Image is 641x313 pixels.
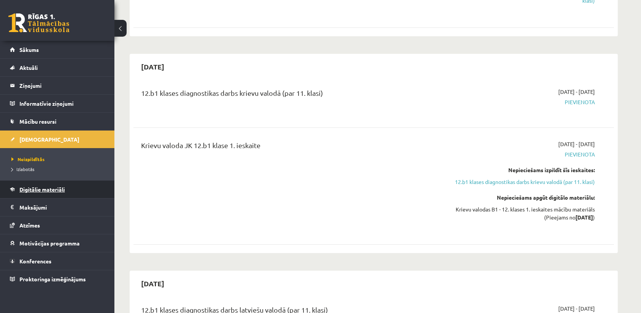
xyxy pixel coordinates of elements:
[10,181,105,198] a: Digitālie materiāli
[8,13,69,32] a: Rīgas 1. Tālmācības vidusskola
[141,140,440,154] div: Krievu valoda JK 12.b1 klase 1. ieskaite
[19,95,105,112] legend: Informatīvie ziņojumi
[558,140,595,148] span: [DATE] - [DATE]
[133,58,172,76] h2: [DATE]
[10,59,105,76] a: Aktuāli
[10,216,105,234] a: Atzīmes
[11,166,107,173] a: Izlabotās
[19,186,65,193] span: Digitālie materiāli
[10,77,105,94] a: Ziņojumi
[10,234,105,252] a: Motivācijas programma
[19,64,38,71] span: Aktuāli
[19,198,105,216] legend: Maksājumi
[451,150,595,158] span: Pievienota
[19,276,86,282] span: Proktoringa izmēģinājums
[451,178,595,186] a: 12.b1 klases diagnostikas darbs krievu valodā (par 11. klasi)
[19,258,51,265] span: Konferences
[19,46,39,53] span: Sākums
[558,305,595,313] span: [DATE] - [DATE]
[19,118,56,125] span: Mācību resursi
[10,113,105,130] a: Mācību resursi
[451,166,595,174] div: Nepieciešams izpildīt šīs ieskaites:
[19,77,105,94] legend: Ziņojumi
[133,274,172,292] h2: [DATE]
[451,98,595,106] span: Pievienota
[11,166,34,172] span: Izlabotās
[10,198,105,216] a: Maksājumi
[19,222,40,229] span: Atzīmes
[451,194,595,202] div: Nepieciešams apgūt digitālo materiālu:
[10,270,105,288] a: Proktoringa izmēģinājums
[11,156,45,162] span: Neizpildītās
[575,214,593,221] strong: [DATE]
[10,131,105,148] a: [DEMOGRAPHIC_DATA]
[19,136,79,143] span: [DEMOGRAPHIC_DATA]
[451,205,595,221] div: Krievu valodas B1 - 12. klases 1. ieskaites mācību materiāls (Pieejams no )
[10,252,105,270] a: Konferences
[10,95,105,112] a: Informatīvie ziņojumi
[11,156,107,163] a: Neizpildītās
[19,240,80,247] span: Motivācijas programma
[558,88,595,96] span: [DATE] - [DATE]
[10,41,105,58] a: Sākums
[141,88,440,102] div: 12.b1 klases diagnostikas darbs krievu valodā (par 11. klasi)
